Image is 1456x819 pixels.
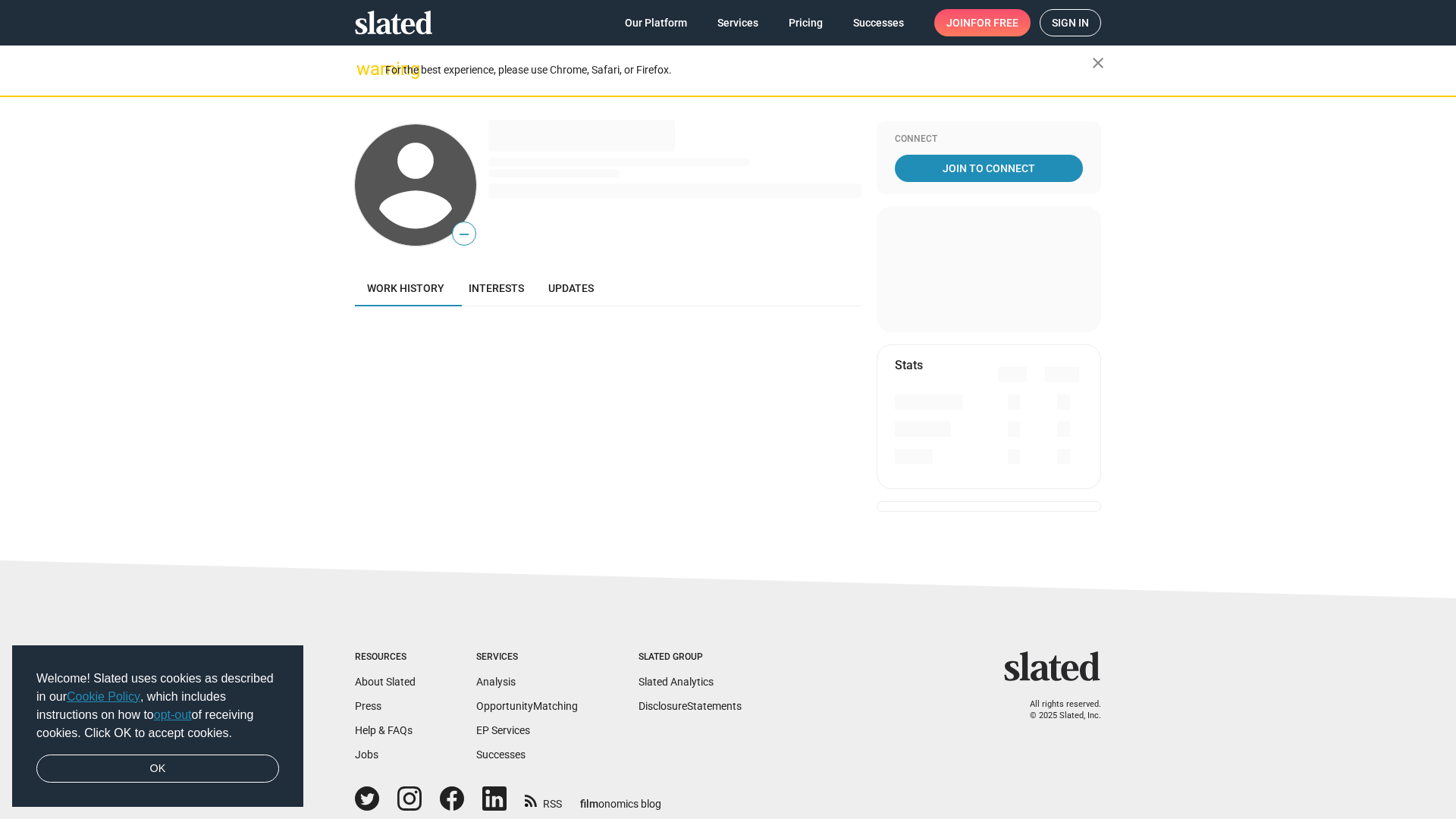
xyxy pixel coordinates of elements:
[36,755,279,783] a: dismiss cookie message
[548,282,594,294] span: Updates
[355,700,381,712] a: Press
[639,700,742,712] a: DisclosureStatements
[1040,9,1101,36] a: Sign in
[67,690,140,703] a: Cookie Policy
[355,748,378,761] a: Jobs
[536,270,606,306] a: Updates
[613,9,699,36] a: Our Platform
[457,270,536,306] a: Interests
[367,282,444,294] span: Work history
[580,798,598,810] span: film
[971,9,1018,36] span: for free
[625,9,687,36] span: Our Platform
[789,9,823,36] span: Pricing
[453,224,475,244] span: —
[476,651,578,664] div: Services
[895,133,1083,146] div: Connect
[898,155,1080,182] span: Join To Connect
[355,651,416,664] div: Resources
[777,9,835,36] a: Pricing
[355,676,416,688] a: About Slated
[355,724,413,736] a: Help & FAQs
[895,357,923,373] mat-card-title: Stats
[476,676,516,688] a: Analysis
[853,9,904,36] span: Successes
[934,9,1031,36] a: Joinfor free
[639,676,714,688] a: Slated Analytics
[841,9,916,36] a: Successes
[895,155,1083,182] a: Join To Connect
[525,788,562,811] a: RSS
[705,9,770,36] a: Services
[476,724,530,736] a: EP Services
[476,748,526,761] a: Successes
[580,785,661,811] a: filmonomics blog
[385,60,1092,80] div: For the best experience, please use Chrome, Safari, or Firefox.
[469,282,524,294] span: Interests
[639,651,742,664] div: Slated Group
[154,708,192,721] a: opt-out
[12,645,303,808] div: cookieconsent
[355,270,457,306] a: Work history
[476,700,578,712] a: OpportunityMatching
[1014,699,1101,721] p: All rights reserved. © 2025 Slated, Inc.
[1089,54,1107,72] mat-icon: close
[1052,10,1089,36] span: Sign in
[717,9,758,36] span: Services
[36,670,279,742] span: Welcome! Slated uses cookies as described in our , which includes instructions on how to of recei...
[946,9,1018,36] span: Join
[356,60,375,78] mat-icon: warning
